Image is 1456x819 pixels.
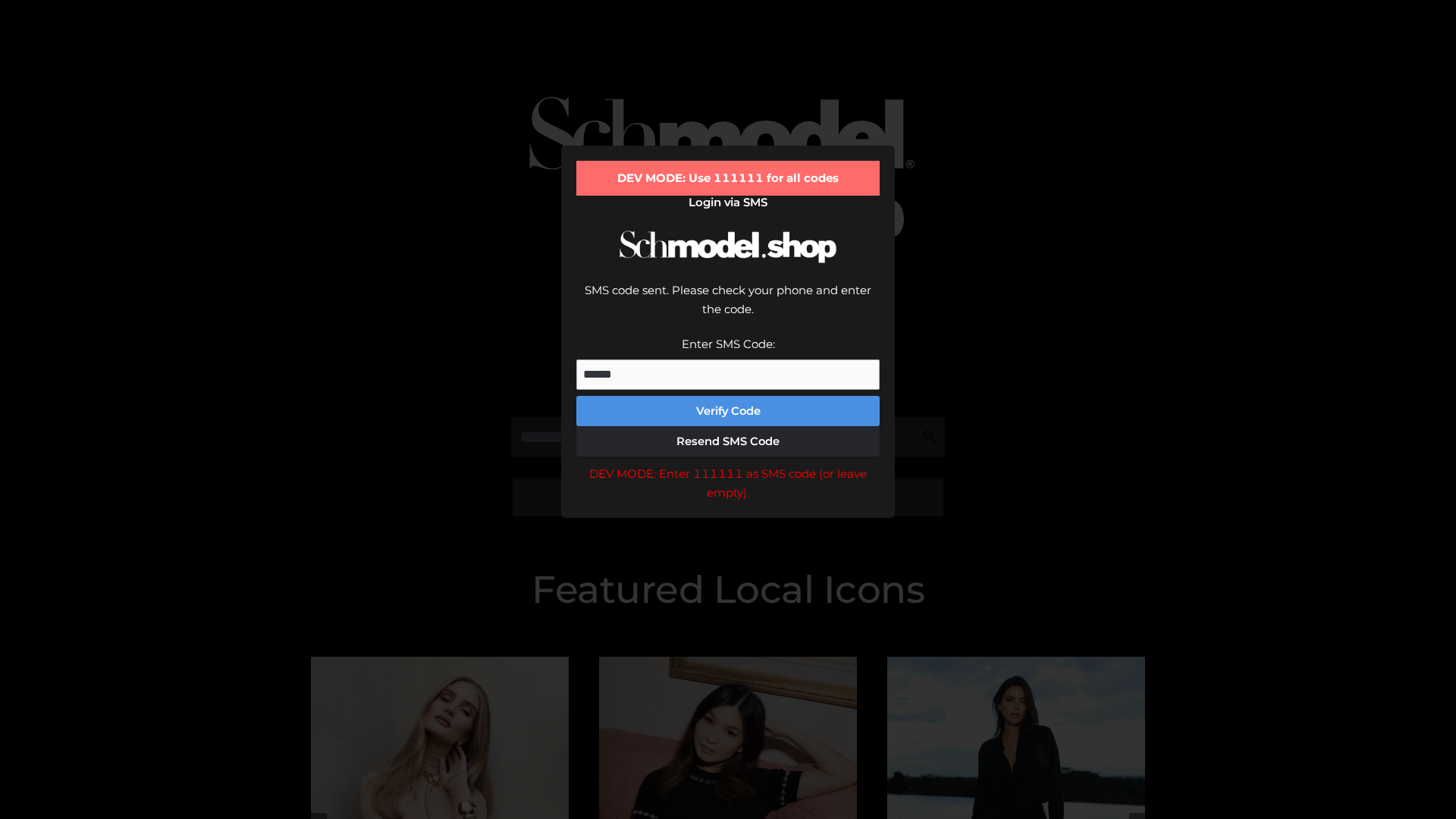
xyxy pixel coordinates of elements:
h2: Login via SMS [576,196,880,209]
div: SMS code sent. Please check your phone and enter the code. [576,281,880,334]
div: DEV MODE: Use 111111 for all codes [576,161,880,196]
button: Verify Code [576,396,880,426]
label: Enter SMS Code: [682,337,775,351]
img: Schmodel Logo [614,217,842,277]
button: Resend SMS Code [576,426,880,457]
div: DEV MODE: Enter 111111 as SMS code (or leave empty). [576,464,880,503]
